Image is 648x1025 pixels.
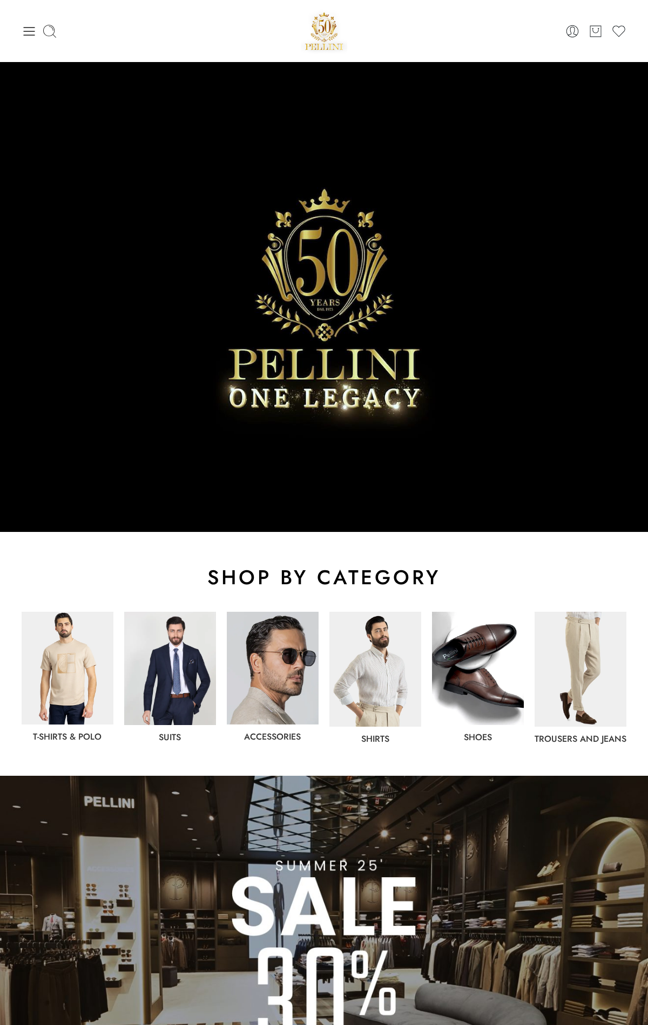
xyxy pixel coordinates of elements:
h2: shop by category [22,564,626,590]
a: Cart [588,24,603,39]
a: Pellini - [301,8,347,54]
a: Accessories [244,730,301,743]
a: Wishlist [611,24,626,39]
a: T-Shirts & Polo [33,730,102,743]
a: Suits [159,731,181,743]
a: Trousers and jeans [535,733,626,745]
a: Shirts [361,733,389,745]
a: shoes [464,731,492,743]
img: Pellini [301,8,347,54]
a: Login / Register [565,24,580,39]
